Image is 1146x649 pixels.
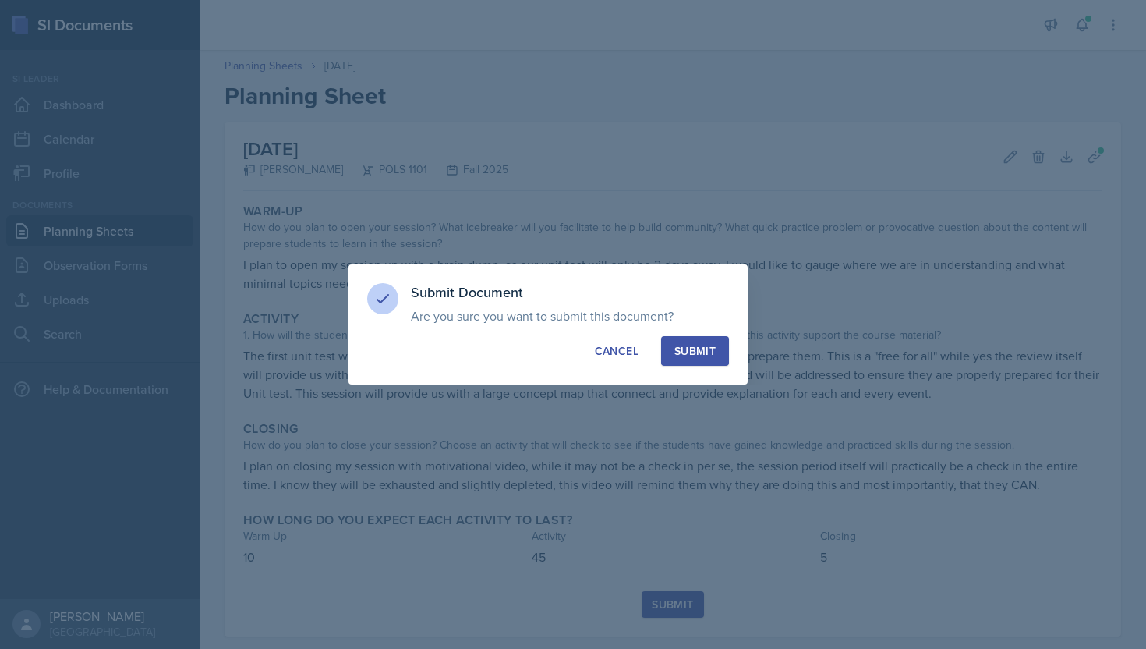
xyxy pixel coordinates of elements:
[674,343,716,359] div: Submit
[582,336,652,366] button: Cancel
[411,283,729,302] h3: Submit Document
[411,308,729,324] p: Are you sure you want to submit this document?
[595,343,638,359] div: Cancel
[661,336,729,366] button: Submit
